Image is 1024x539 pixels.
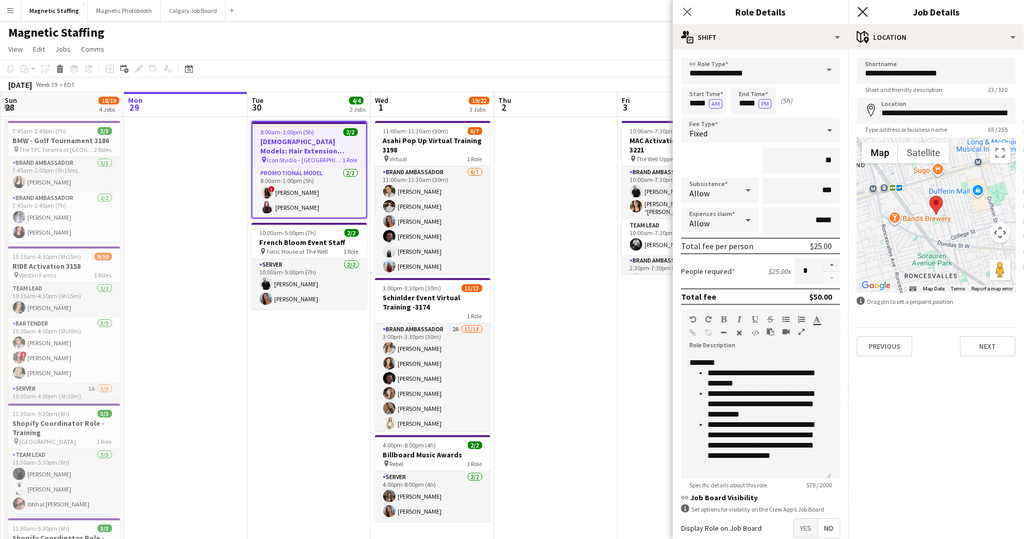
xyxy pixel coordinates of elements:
[497,101,511,113] span: 2
[251,96,263,105] span: Tue
[250,101,263,113] span: 30
[251,238,367,247] h3: French Bloom Event Staff
[20,438,76,445] span: [GEOGRAPHIC_DATA]
[736,329,743,337] button: Clear Formatting
[809,291,832,302] div: $50.00
[622,121,737,274] app-job-card: 10:00am-7:30pm (9h30m)6/6MAC Activation - The Well 3221 The Well Upper Level3 RolesBrand Ambassad...
[462,284,482,292] span: 11/13
[349,97,364,104] span: 4/4
[767,328,774,336] button: Paste as plain text
[681,267,735,276] label: People required
[980,86,1016,94] span: 23 / 120
[798,315,805,324] button: Ordered List
[251,121,367,219] div: 8:00am-1:00pm (5h)2/2[DEMOGRAPHIC_DATA] Models: Hair Extension Models | 3321 Icon Studio – [GEOGR...
[637,155,690,163] span: The Well Upper Level
[5,247,120,399] app-job-card: 10:15am-4:30pm (6h15m)9/10RIDE Activation 3158 Westlin Farms3 RolesTeam Lead1/110:15am-4:30pm (6h...
[127,101,143,113] span: 29
[798,328,805,336] button: Fullscreen
[98,525,112,532] span: 3/3
[5,261,120,271] h3: RIDE Activation 3158
[390,460,404,468] span: Rebel
[673,5,848,19] h3: Role Details
[720,329,728,337] button: Horizontal Line
[469,105,489,113] div: 3 Jobs
[55,44,71,54] span: Jobs
[824,258,840,272] button: Increase
[5,449,120,514] app-card-role: Team Lead3/311:30am-5:30pm (6h)[PERSON_NAME][PERSON_NAME]Ibtihal [PERSON_NAME]
[375,96,388,105] span: Wed
[689,128,707,138] span: Fixed
[390,155,407,163] span: Virtual
[681,291,716,302] div: Total fee
[622,136,737,155] h3: MAC Activation - The Well 3221
[5,136,120,145] h3: BMW - Golf Tournament 3186
[375,121,491,274] div: 11:00am-11:30am (30m)6/7Asahi Pop Up Virtual Training 3198 Virtual1 RoleBrand Ambassador6/711:00a...
[813,315,821,324] button: Text Color
[8,80,32,90] div: [DATE]
[343,156,358,164] span: 1 Role
[689,315,697,324] button: Undo
[689,188,710,198] span: Allow
[81,44,104,54] span: Comms
[5,419,120,437] h3: Shopify Coordinator Role - Training
[5,121,120,242] app-job-card: 7:45am-2:45pm (7h)3/3BMW - Golf Tournament 3186 The TPC Toronto at [GEOGRAPHIC_DATA]2 RolesBrand ...
[94,271,112,279] span: 3 Roles
[64,81,75,88] div: EDT
[898,143,949,163] button: Show satellite imagery
[468,441,482,449] span: 2/2
[251,259,367,309] app-card-role: Server2/210:00am-5:00pm (7h)[PERSON_NAME][PERSON_NAME]
[266,248,328,255] span: Tonic House at The Well
[21,351,27,358] span: !
[253,167,366,218] app-card-role: Promotional Model2/28:00am-1:00pm (5h)![PERSON_NAME][PERSON_NAME]
[5,404,120,514] app-job-card: 11:30am-5:30pm (6h)3/3Shopify Coordinator Role - Training [GEOGRAPHIC_DATA]1 RoleTeam Lead3/311:3...
[267,156,343,164] span: Icon Studio – [GEOGRAPHIC_DATA]
[97,438,112,445] span: 1 Role
[34,81,60,88] span: Week 39
[768,267,791,276] div: $25.00 x
[767,315,774,324] button: Strikethrough
[759,99,771,109] button: PM
[88,1,161,21] button: Magnetic Photobooth
[681,523,762,533] label: Display Role on Job Board
[848,25,1024,50] div: Location
[909,285,917,292] button: Keyboard shortcuts
[673,25,848,50] div: Shift
[375,435,491,521] app-job-card: 4:00pm-8:00pm (4h)2/2Billboard Music Awards Rebel1 RoleServer2/24:00pm-8:00pm (4h)[PERSON_NAME][P...
[782,328,790,336] button: Insert video
[798,481,840,489] span: 579 / 2000
[5,192,120,242] app-card-role: Brand Ambassador2/27:45am-2:45pm (7h)[PERSON_NAME][PERSON_NAME]
[3,101,17,113] span: 28
[375,166,491,291] app-card-role: Brand Ambassador6/711:00am-11:30am (30m)[PERSON_NAME][PERSON_NAME][PERSON_NAME][PERSON_NAME][PERS...
[98,410,112,418] span: 3/3
[269,186,275,192] span: !
[705,315,712,324] button: Redo
[689,218,710,228] span: Allow
[375,324,491,538] app-card-role: Brand Ambassador2A11/133:00pm-3:30pm (30m)[PERSON_NAME][PERSON_NAME][PERSON_NAME][PERSON_NAME][PE...
[498,96,511,105] span: Thu
[251,223,367,309] div: 10:00am-5:00pm (7h)2/2French Bloom Event Staff Tonic House at The Well1 RoleServer2/210:00am-5:00...
[5,283,120,318] app-card-role: Team Lead1/110:15am-4:30pm (6h15m)[PERSON_NAME]
[260,229,317,237] span: 10:00am-5:00pm (7h)
[467,312,482,320] span: 1 Role
[375,278,491,431] app-job-card: 3:00pm-3:30pm (30m)11/13Schinlder Event Virtual Training -31741 RoleBrand Ambassador2A11/133:00pm...
[681,241,753,251] div: Total fee per person
[5,96,17,105] span: Sun
[622,166,737,220] app-card-role: Brand Ambassador2/210:00am-7:30pm (9h30m)[PERSON_NAME][PERSON_NAME] “[PERSON_NAME]” [PERSON_NAME]
[4,42,27,56] a: View
[375,450,491,459] h3: Billboard Music Awards
[810,241,832,251] div: $25.00
[859,279,893,292] img: Google
[128,96,143,105] span: Mon
[859,279,893,292] a: Open this area in Google Maps (opens a new window)
[794,519,817,537] span: Yes
[373,101,388,113] span: 1
[681,504,840,514] div: Set options for visibility on the Crew App’s Job Board
[77,42,108,56] a: Comms
[960,336,1016,357] button: Next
